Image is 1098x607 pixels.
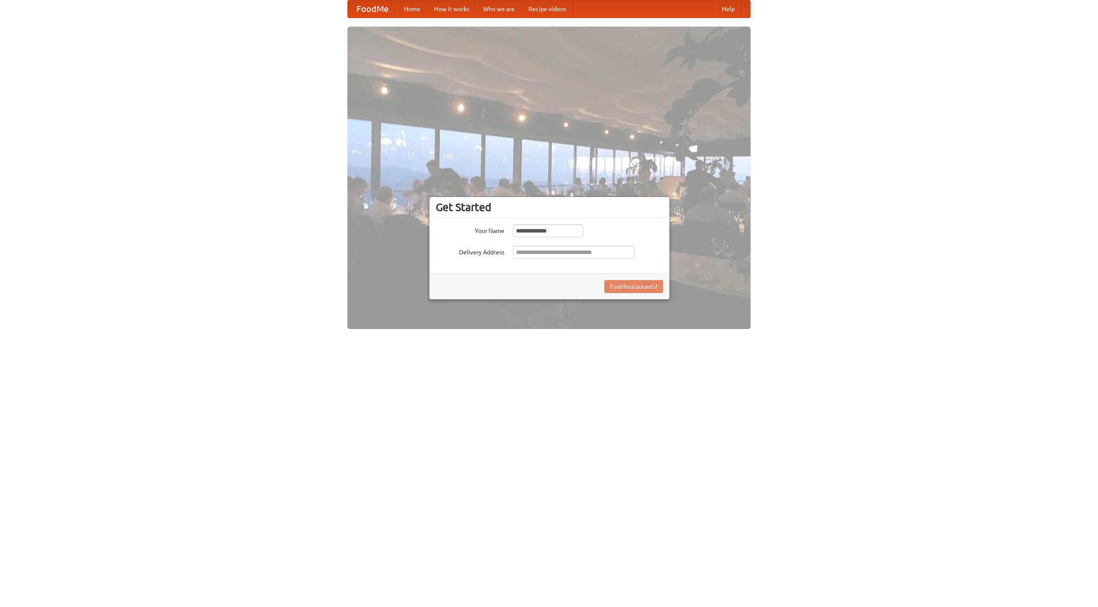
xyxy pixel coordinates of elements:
button: Find Restaurants! [604,280,663,293]
a: Help [715,0,742,18]
label: Delivery Address [436,246,504,257]
a: Home [397,0,427,18]
label: Your Name [436,224,504,235]
a: FoodMe [348,0,397,18]
a: How it works [427,0,476,18]
h3: Get Started [436,201,663,214]
a: Who we are [476,0,522,18]
a: Recipe videos [522,0,573,18]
